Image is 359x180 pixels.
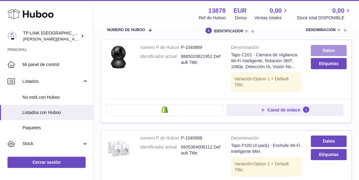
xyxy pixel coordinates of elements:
dd: 6935364006112 Default Title; [181,144,222,156]
span: 0,00 [270,7,282,15]
strong: Denominación [231,135,302,143]
span: Stock total DISPONIBLE [297,15,352,21]
a: 0,00 Stock total DISPONIBLE [297,7,352,21]
span: denominación [306,28,335,32]
span: Mi panel de control [22,62,88,68]
img: Tapo P100 (4-pack) - Enchufe Wi-Fi Inteligente Mini [106,135,131,160]
span: Canal de enlace [267,107,300,113]
dd: P-1040888 [181,135,222,141]
dt: número P de Huboo [140,45,181,50]
button: Etiquetas [311,58,347,69]
dt: Identificador actual [140,54,181,65]
span: Listados [22,78,82,84]
strong: EUR [234,7,247,15]
a: 0,00 Ventas totales [254,7,289,21]
span: Option 1 = Default Title; [234,161,289,172]
span: 0,00 [332,7,344,15]
button: Canal de enlace [226,104,344,116]
span: Option 1 = Default Title; [234,76,289,87]
a: Datos [311,45,347,56]
span: Listados con Huboo [22,110,88,116]
div: Variación: [231,158,302,176]
dt: Identificador actual [140,144,181,156]
a: Cerrar sesión [7,157,86,168]
span: Paquetes [22,125,88,131]
div: Tapo P100 (4-pack) - Enchufe Wi-Fi Inteligente Mini [231,143,302,154]
dd: P-1040889 [181,45,222,50]
div: TP-LINK [GEOGRAPHIC_DATA], SOCIEDAD LIMITADA [23,30,79,42]
dd: 8885020621952 Default Title; [181,54,222,65]
div: Variación: [231,73,302,91]
span: número de Huboo [107,28,145,32]
span: identificador [214,29,243,33]
div: Ref de Huboo [199,15,225,21]
div: Divisa [235,15,247,21]
div: Tapo C201 - Cámara de Vigilancia Wi-Fi Inteligente, Rotación 360º, 1080p, Detección IA, Visión No... [231,52,302,70]
span: Stock [22,141,82,147]
dt: número P de Huboo [140,135,181,141]
img: celia.yan@tp-link.com [7,31,17,41]
strong: Denominación [231,45,302,52]
button: Etiquetas [311,149,347,160]
span: [PERSON_NAME][EMAIL_ADDRESS][DOMAIN_NAME] [23,36,125,41]
span: No está con Huboo [22,94,88,100]
strong: 13878 [208,7,226,15]
img: shopify-small.png [161,106,168,113]
a: Datos [311,135,347,147]
span: Ventas totales [254,15,289,21]
img: Tapo C201 - Cámara de Vigilancia Wi-Fi Inteligente, Rotación 360º, 1080p, Detección IA, Visión No... [106,45,131,69]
